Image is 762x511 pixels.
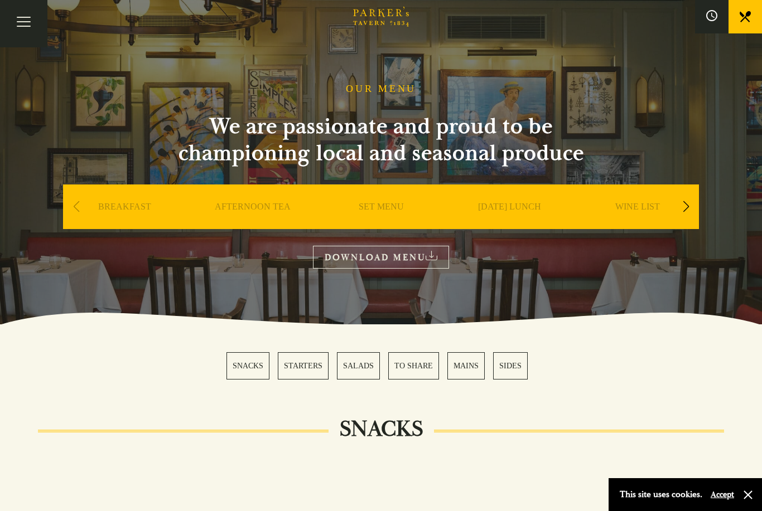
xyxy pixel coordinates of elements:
a: DOWNLOAD MENU [313,246,449,269]
h1: OUR MENU [346,83,416,95]
a: 4 / 6 [388,352,439,379]
a: [DATE] LUNCH [478,201,541,246]
div: 2 / 9 [191,184,314,262]
p: This site uses cookies. [620,486,702,503]
h2: We are passionate and proud to be championing local and seasonal produce [158,113,604,167]
div: Next slide [678,194,693,219]
a: AFTERNOON TEA [215,201,291,246]
a: 5 / 6 [447,352,485,379]
button: Close and accept [742,489,754,500]
a: 6 / 6 [493,352,528,379]
a: 1 / 6 [226,352,269,379]
a: 2 / 6 [278,352,329,379]
div: 3 / 9 [320,184,442,262]
a: SET MENU [359,201,404,246]
div: 4 / 9 [448,184,571,262]
button: Accept [711,489,734,500]
div: 1 / 9 [63,184,186,262]
h2: SNACKS [329,416,434,442]
a: WINE LIST [615,201,660,246]
div: Previous slide [69,194,84,219]
a: 3 / 6 [337,352,380,379]
a: BREAKFAST [98,201,151,246]
div: 5 / 9 [576,184,699,262]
